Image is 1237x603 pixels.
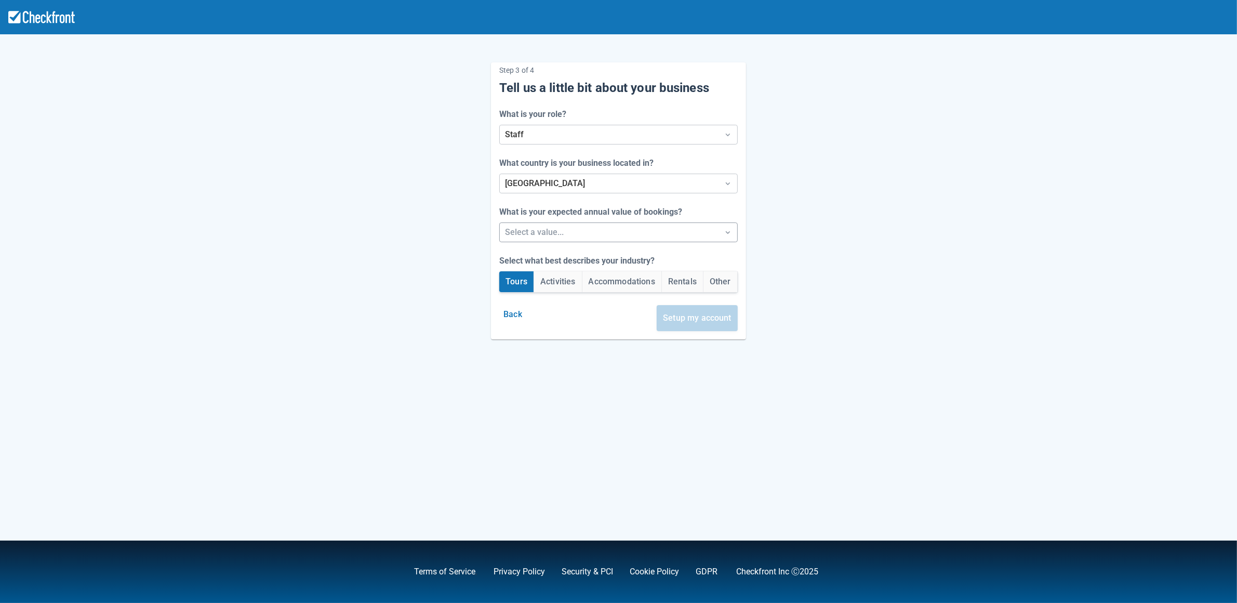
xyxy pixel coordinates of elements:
[534,271,582,292] button: Activities
[723,227,733,238] span: Dropdown icon
[737,567,819,576] a: Checkfront Inc Ⓒ2025
[499,309,526,319] a: Back
[662,271,703,292] button: Rentals
[499,255,659,267] label: Select what best describes your industry?
[723,178,733,189] span: Dropdown icon
[499,62,738,78] p: Step 3 of 4
[499,305,526,324] button: Back
[499,206,686,218] label: What is your expected annual value of bookings?
[499,80,738,96] h5: Tell us a little bit about your business
[680,566,720,578] div: .
[703,271,737,292] button: Other
[499,108,570,121] label: What is your role?
[398,566,477,578] div: ,
[415,567,476,576] a: Terms of Service
[582,271,661,292] button: Accommodations
[723,129,733,140] span: Dropdown icon
[696,567,718,576] a: GDPR
[1088,491,1237,603] iframe: Chat Widget
[494,567,546,576] a: Privacy Policy
[499,157,658,169] label: What country is your business located in?
[630,567,680,576] a: Cookie Policy
[562,567,614,576] a: Security & PCI
[499,271,534,292] button: Tours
